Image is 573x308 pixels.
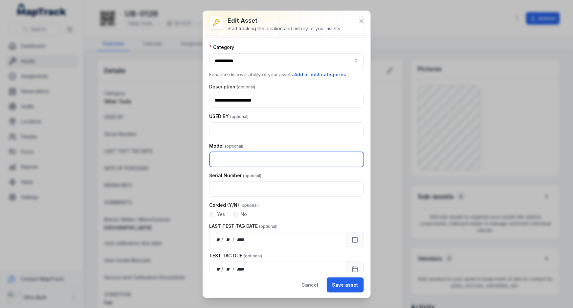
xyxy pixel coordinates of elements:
div: day, [215,266,222,272]
label: Serial Number [209,172,262,179]
button: Add or edit categories [294,71,347,78]
button: Calendar [346,262,364,277]
button: Save asset [327,277,364,293]
h3: Edit asset [228,16,342,25]
button: Calendar [346,232,364,247]
div: / [221,266,224,272]
div: month, [224,266,232,272]
label: Corded (Y/N) [209,202,259,208]
div: Start tracking the location and history of your assets. [228,25,342,32]
div: / [232,236,235,243]
button: Cancel [296,277,324,293]
div: day, [215,236,222,243]
label: Category [209,44,234,51]
label: TEST TAG DUE [209,252,262,259]
label: Yes [217,211,225,218]
div: year, [235,266,247,272]
p: Enhance discoverability of your assets. [209,71,364,78]
label: Model [209,143,244,149]
div: / [232,266,235,272]
div: year, [235,236,247,243]
label: Description [209,83,255,90]
label: No [241,211,247,218]
label: LAST TEST TAG DATE [209,223,278,229]
div: month, [224,236,232,243]
div: / [221,236,224,243]
label: USED BY [209,113,249,120]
